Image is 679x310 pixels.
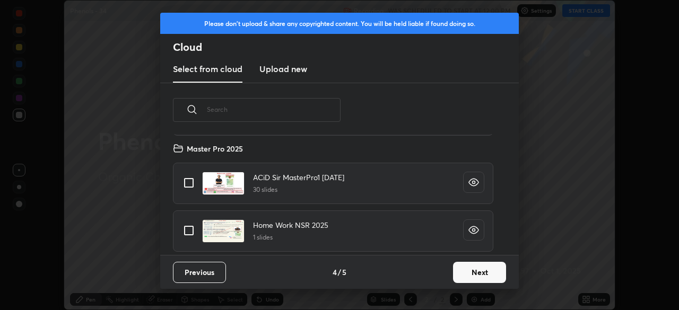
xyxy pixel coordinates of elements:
h5: 30 slides [253,185,344,194]
img: 1759299147N9DLDX.pdf [202,219,245,243]
h4: 5 [342,267,346,278]
h4: ACiD Sir MasterPro1 [DATE] [253,172,344,183]
div: Please don't upload & share any copyrighted content. You will be held liable if found doing so. [160,13,519,34]
h4: / [338,267,341,278]
img: 1759299128D3MM6U.pdf [202,172,245,195]
h4: Home Work NSR 2025 [253,219,328,231]
button: Next [453,262,506,283]
div: grid [160,134,506,255]
h5: 1 slides [253,233,328,242]
h4: 4 [333,267,337,278]
h3: Select from cloud [173,63,242,75]
h3: Upload new [259,63,307,75]
button: Previous [173,262,226,283]
input: Search [207,87,341,132]
h4: Master Pro 2025 [187,143,243,154]
h2: Cloud [173,40,519,54]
